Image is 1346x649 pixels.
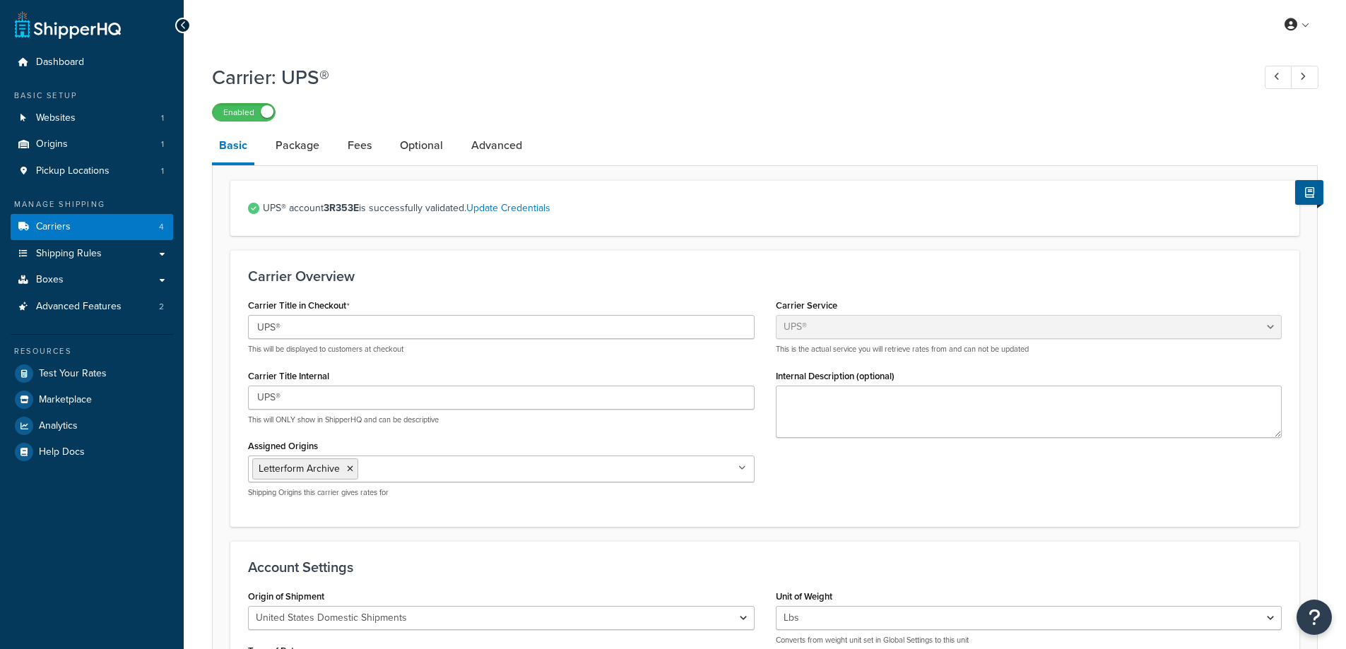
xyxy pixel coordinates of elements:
[466,201,550,215] a: Update Credentials
[1297,600,1332,635] button: Open Resource Center
[11,214,173,240] a: Carriers4
[159,301,164,313] span: 2
[11,105,173,131] a: Websites1
[11,158,173,184] li: Pickup Locations
[248,300,350,311] label: Carrier Title in Checkout
[248,591,324,602] label: Origin of Shipment
[11,439,173,465] a: Help Docs
[248,268,1282,284] h3: Carrier Overview
[776,591,832,602] label: Unit of Weight
[1295,180,1323,205] button: Show Help Docs
[248,415,755,425] p: This will ONLY show in ShipperHQ and can be descriptive
[263,198,1282,218] span: UPS® account is successfully validated.
[11,387,173,412] a: Marketplace
[11,131,173,157] li: Origins
[36,274,64,286] span: Boxes
[248,371,329,381] label: Carrier Title Internal
[11,49,173,76] a: Dashboard
[11,105,173,131] li: Websites
[39,446,85,458] span: Help Docs
[11,158,173,184] a: Pickup Locations1
[161,138,164,150] span: 1
[248,487,755,498] p: Shipping Origins this carrier gives rates for
[161,165,164,177] span: 1
[11,294,173,320] li: Advanced Features
[11,241,173,267] a: Shipping Rules
[11,361,173,386] a: Test Your Rates
[1291,66,1318,89] a: Next Record
[11,413,173,439] a: Analytics
[11,90,173,102] div: Basic Setup
[268,129,326,162] a: Package
[36,221,71,233] span: Carriers
[776,300,837,311] label: Carrier Service
[248,559,1282,575] h3: Account Settings
[11,294,173,320] a: Advanced Features2
[159,221,164,233] span: 4
[36,248,102,260] span: Shipping Rules
[36,138,68,150] span: Origins
[11,214,173,240] li: Carriers
[212,129,254,165] a: Basic
[341,129,379,162] a: Fees
[248,441,318,451] label: Assigned Origins
[464,129,529,162] a: Advanced
[213,104,275,121] label: Enabled
[212,64,1239,91] h1: Carrier: UPS®
[39,394,92,406] span: Marketplace
[36,165,110,177] span: Pickup Locations
[39,420,78,432] span: Analytics
[776,344,1282,355] p: This is the actual service you will retrieve rates from and can not be updated
[324,201,359,215] strong: 3R353E
[248,344,755,355] p: This will be displayed to customers at checkout
[36,56,84,69] span: Dashboard
[1265,66,1292,89] a: Previous Record
[11,131,173,157] a: Origins1
[393,129,450,162] a: Optional
[36,301,122,313] span: Advanced Features
[11,198,173,210] div: Manage Shipping
[39,368,107,380] span: Test Your Rates
[776,371,895,381] label: Internal Description (optional)
[11,345,173,357] div: Resources
[36,112,76,124] span: Websites
[259,461,340,476] span: Letterform Archive
[11,267,173,293] a: Boxes
[161,112,164,124] span: 1
[776,635,1282,645] p: Converts from weight unit set in Global Settings to this unit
